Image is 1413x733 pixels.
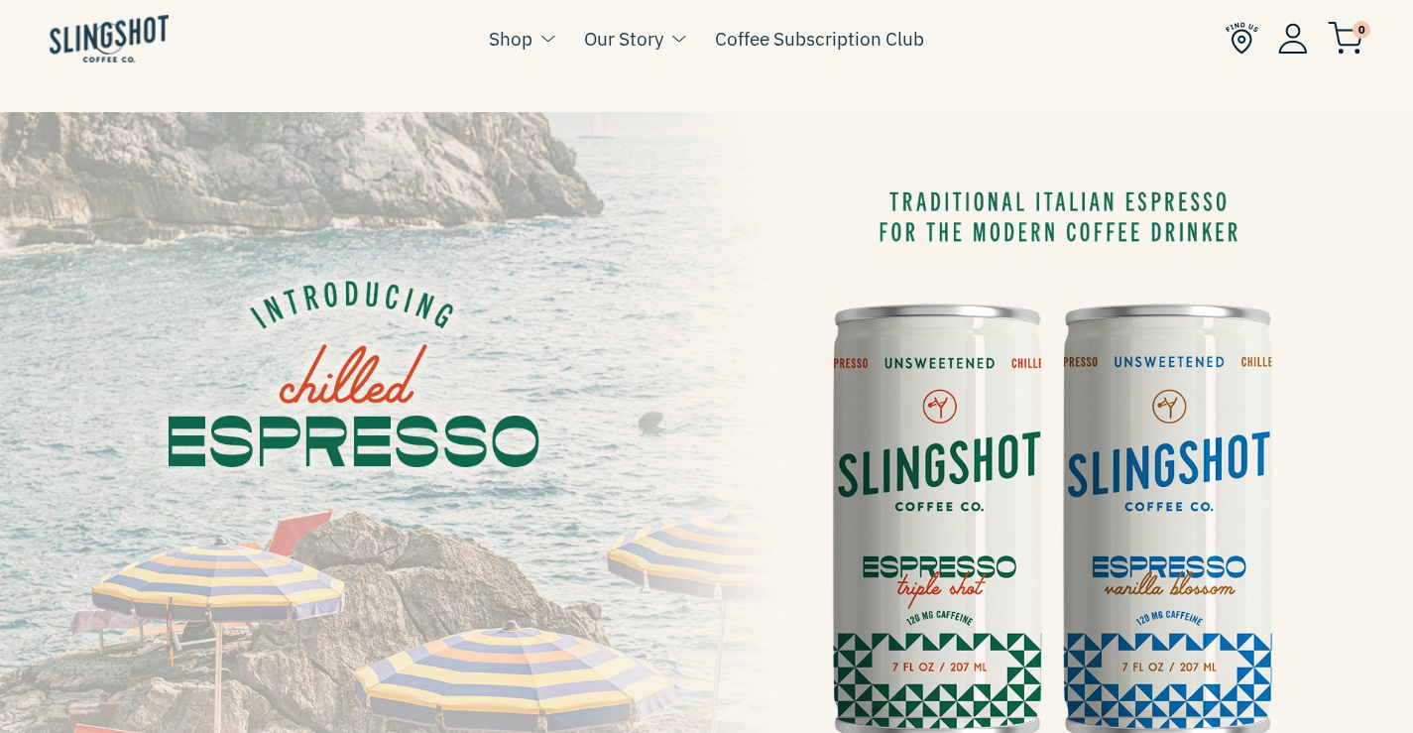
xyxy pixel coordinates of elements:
a: Our Story [584,24,663,54]
img: Find Us [1226,22,1258,55]
a: Shop [489,24,532,54]
a: 0 [1328,26,1363,50]
span: 0 [1353,21,1370,39]
img: Account [1278,23,1308,54]
img: cart [1328,22,1363,55]
a: Coffee Subscription Club [715,24,924,54]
